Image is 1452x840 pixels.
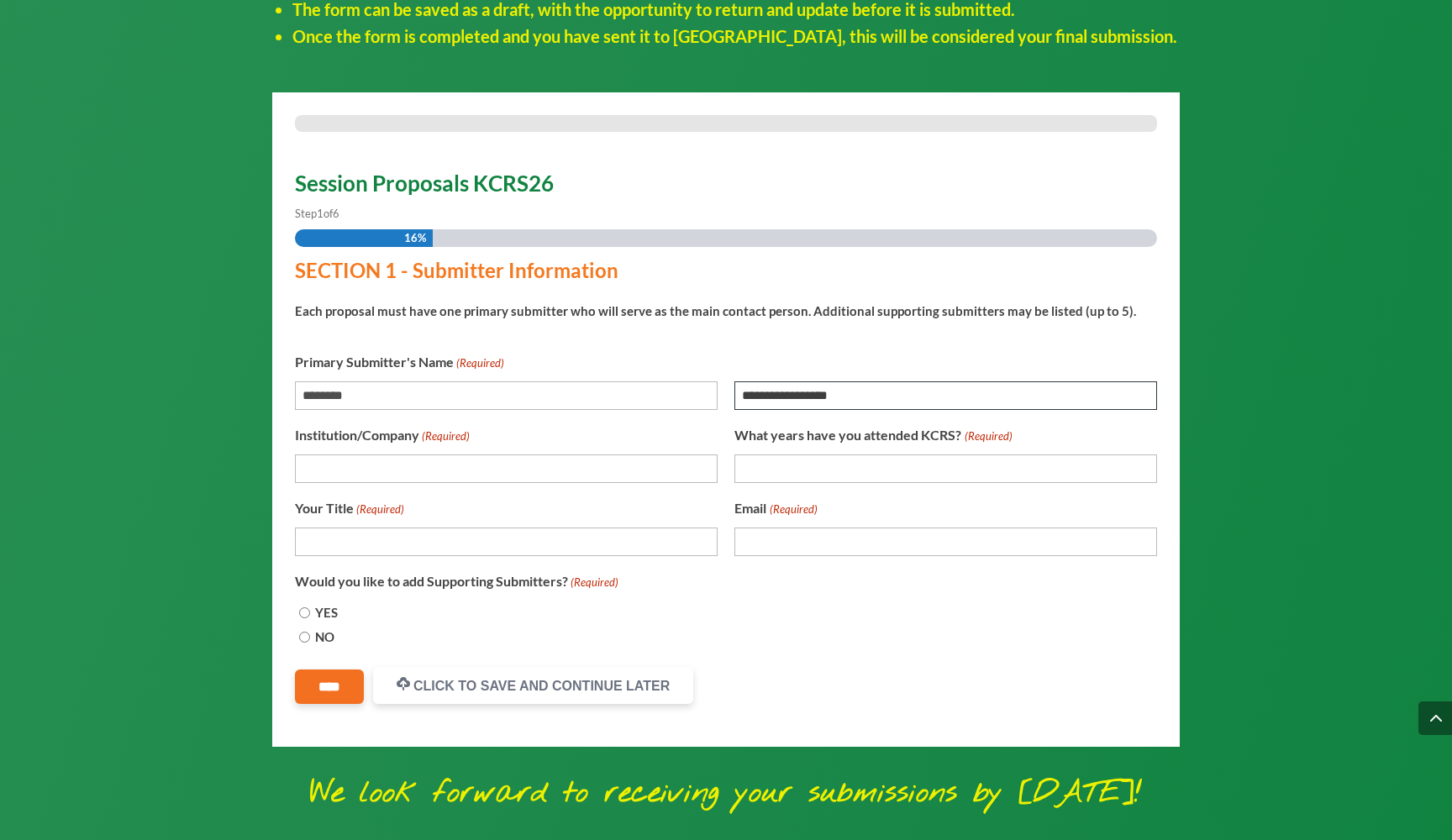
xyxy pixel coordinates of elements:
label: Email [734,496,817,521]
span: (Required) [421,425,471,448]
label: Institution/Company [295,423,470,448]
label: NO [315,626,334,648]
span: (Required) [768,498,818,521]
h2: Session Proposals KCRS26 [295,172,1157,202]
legend: Primary Submitter's Name [295,350,504,375]
span: (Required) [455,352,505,375]
legend: Would you like to add Supporting Submitters? [295,570,618,594]
h3: SECTION 1 - Submitter Information [295,260,1144,289]
span: 6 [333,207,339,220]
span: (Required) [570,571,619,594]
div: Each proposal must have one primary submitter who will serve as the main contact person. Addition... [295,289,1144,323]
span: (Required) [963,425,1013,448]
p: Step of [295,202,1157,225]
span: 1 [317,207,324,220]
label: Your Title [295,496,404,521]
li: Once the form is completed and you have sent it to [GEOGRAPHIC_DATA], this will be considered you... [292,23,1180,50]
span: (Required) [355,498,405,521]
p: We look forward to receiving your submissions by [DATE]! [145,769,1307,818]
label: What years have you attended KCRS? [734,423,1012,448]
button: Click to Save and Continue Later [373,667,693,704]
label: YES [315,601,338,624]
span: 16% [404,229,426,247]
